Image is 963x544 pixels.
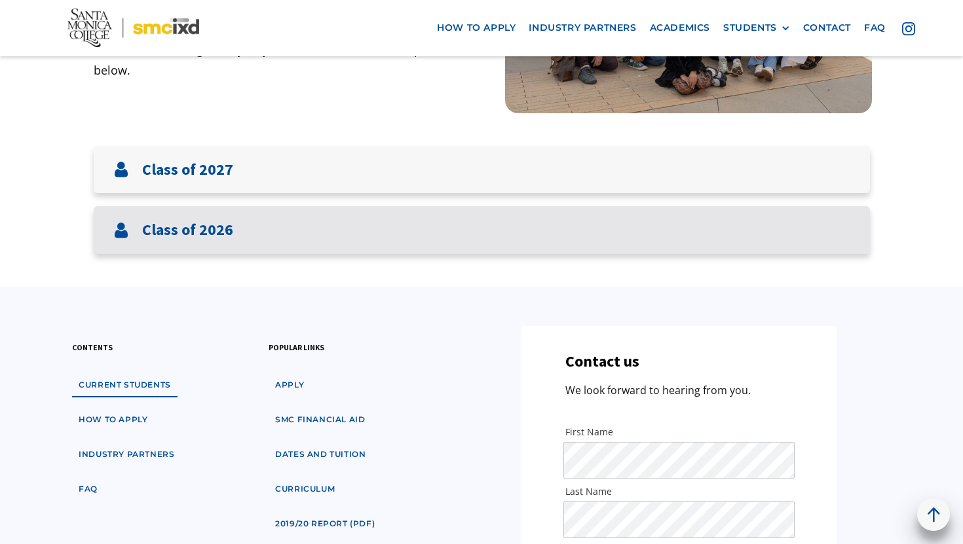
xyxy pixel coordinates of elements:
[72,408,154,432] a: how to apply
[565,352,639,371] h3: Contact us
[269,443,372,467] a: dates and tuition
[269,341,324,354] h3: popular links
[113,162,129,177] img: User icon
[565,382,751,399] p: We look forward to hearing from you.
[269,373,311,397] a: apply
[565,426,793,439] label: First Name
[113,223,129,238] img: User icon
[565,485,793,498] label: Last Name
[902,22,915,35] img: icon - instagram
[269,477,341,501] a: curriculum
[72,341,113,354] h3: contents
[142,221,233,240] h3: Class of 2026
[67,9,199,47] img: Santa Monica College - SMC IxD logo
[858,16,892,40] a: faq
[430,16,522,40] a: how to apply
[643,16,717,40] a: Academics
[72,373,178,397] a: Current students
[917,498,950,531] a: back to top
[72,477,104,501] a: faq
[723,22,790,33] div: STUDENTS
[142,160,233,179] h3: Class of 2027
[269,408,371,432] a: SMC financial aid
[72,443,181,467] a: industry partners
[522,16,643,40] a: industry partners
[269,512,381,536] a: 2019/20 Report (pdf)
[797,16,858,40] a: contact
[723,22,777,33] div: STUDENTS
